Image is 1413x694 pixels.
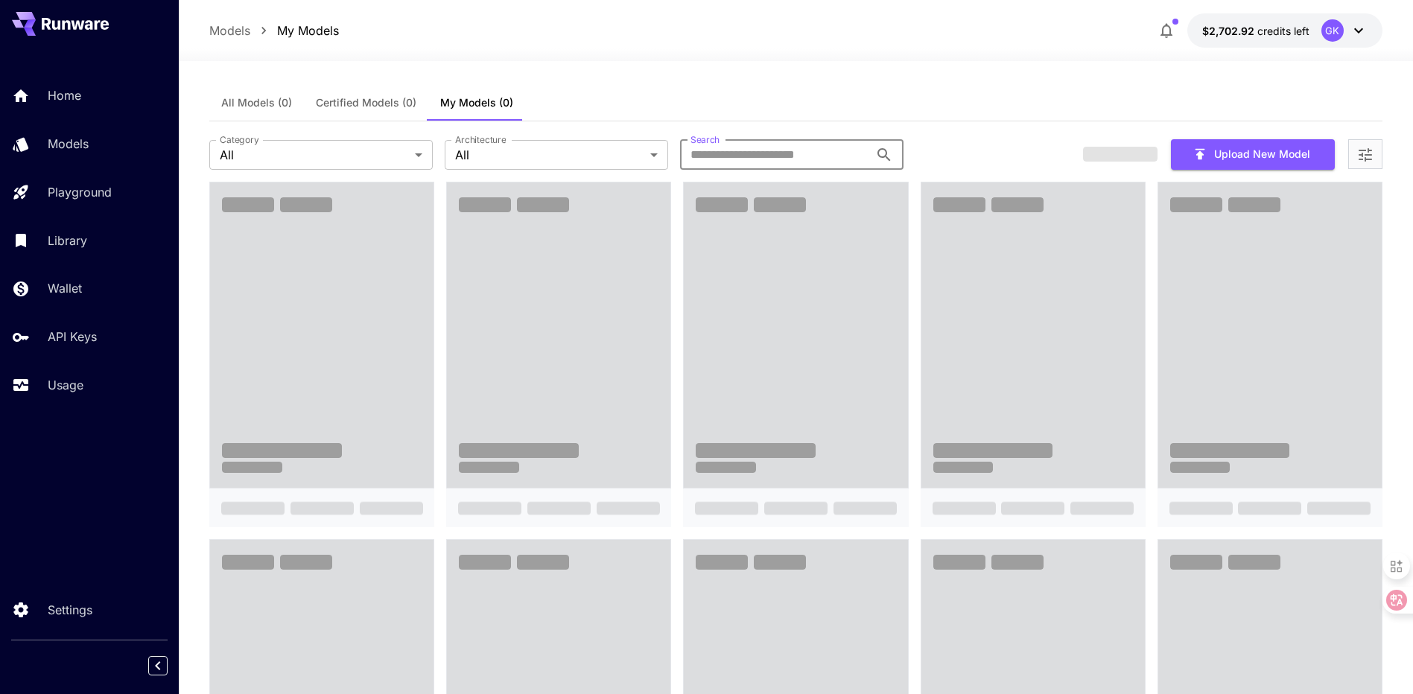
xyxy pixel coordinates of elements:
[220,146,409,164] span: All
[1257,25,1309,37] span: credits left
[1187,13,1382,48] button: $2,702.91718GK
[220,133,259,146] label: Category
[209,22,250,39] a: Models
[455,146,644,164] span: All
[159,652,179,679] div: Collapse sidebar
[48,135,89,153] p: Models
[48,279,82,297] p: Wallet
[48,328,97,346] p: API Keys
[1321,19,1344,42] div: GK
[1202,23,1309,39] div: $2,702.91718
[148,656,168,675] button: Collapse sidebar
[1356,145,1374,164] button: Open more filters
[221,96,292,109] span: All Models (0)
[1202,25,1257,37] span: $2,702.92
[48,232,87,249] p: Library
[48,601,92,619] p: Settings
[209,22,339,39] nav: breadcrumb
[277,22,339,39] a: My Models
[48,86,81,104] p: Home
[1171,139,1335,170] button: Upload New Model
[48,376,83,394] p: Usage
[455,133,506,146] label: Architecture
[440,96,513,109] span: My Models (0)
[48,183,112,201] p: Playground
[690,133,720,146] label: Search
[316,96,416,109] span: Certified Models (0)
